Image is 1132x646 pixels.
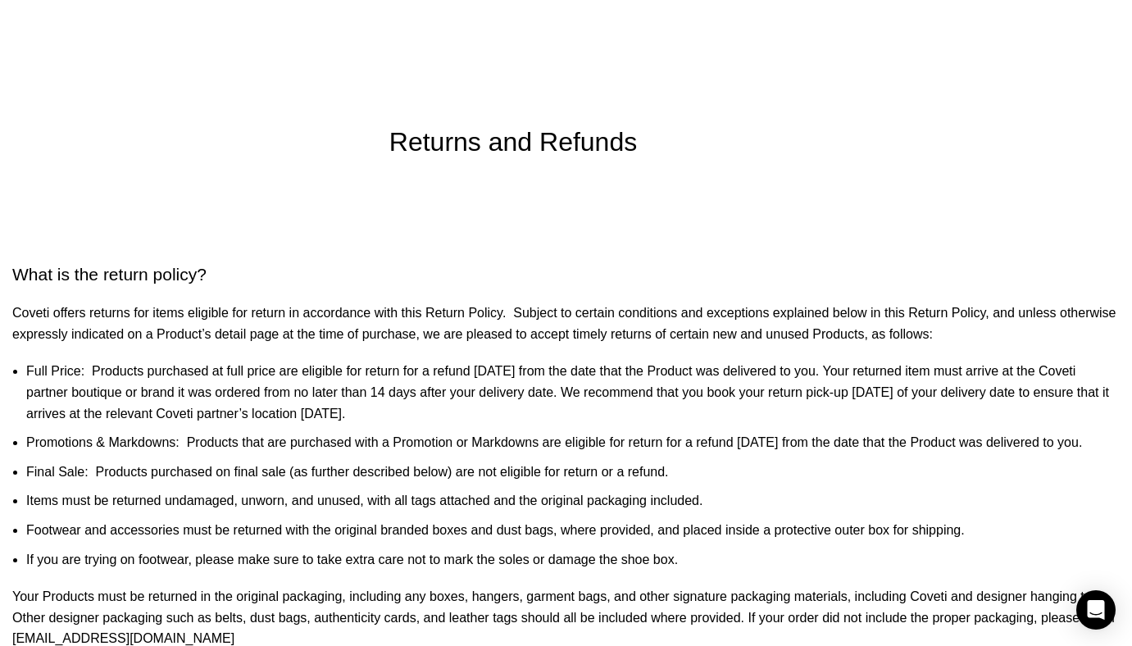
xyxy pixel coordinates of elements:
li: Footwear and accessories must be returned with the original branded boxes and dust bags, where pr... [26,520,1120,541]
a: Home [461,25,496,39]
p: Coveti offers returns for items eligible for return in accordance with this Return Policy. Subjec... [12,303,1120,344]
h2: What is the return policy? [12,262,1120,286]
li: Final Sale: Products purchased on final sale (as further described below) are not eligible for re... [26,462,1120,483]
h1: Returns and Refunds [389,125,637,159]
li: Items must be returned undamaged, unworn, and unused, with all tags attached and the original pac... [26,490,1120,512]
li: Full Price: Products purchased at full price are eligible for return for a refund [DATE] from the... [26,361,1120,424]
li: Promotions & Markdowns: Products that are purchased with a Promotion or Markdowns are eligible fo... [26,432,1120,453]
span: Returns and Refunds 101 [513,22,671,43]
li: If you are trying on footwear, please make sure to take extra care not to mark the soles or damag... [26,549,1120,571]
div: Open Intercom Messenger [1076,590,1116,630]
